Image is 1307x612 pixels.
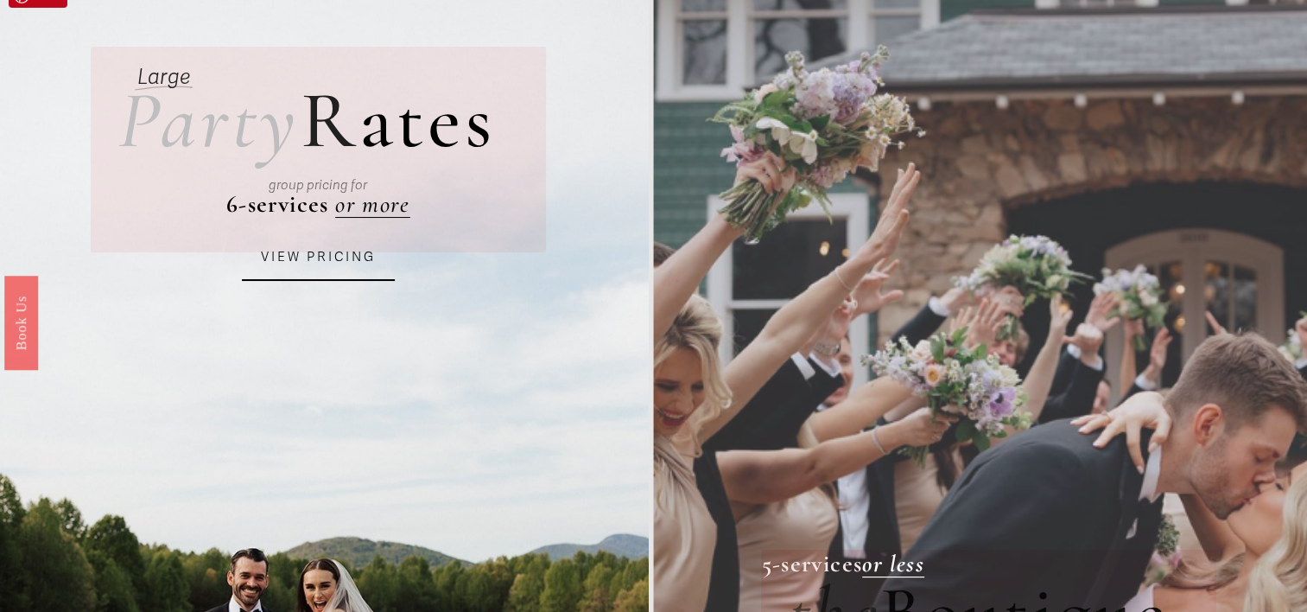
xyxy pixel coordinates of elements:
[269,177,367,193] em: group pricing for
[118,72,301,169] em: Party
[301,72,359,169] span: R
[118,80,496,161] h2: ates
[242,234,396,281] a: VIEW PRICING
[4,276,38,370] a: Book Us
[137,64,190,90] em: Large
[761,549,862,578] strong: 5-services
[862,549,924,578] a: or less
